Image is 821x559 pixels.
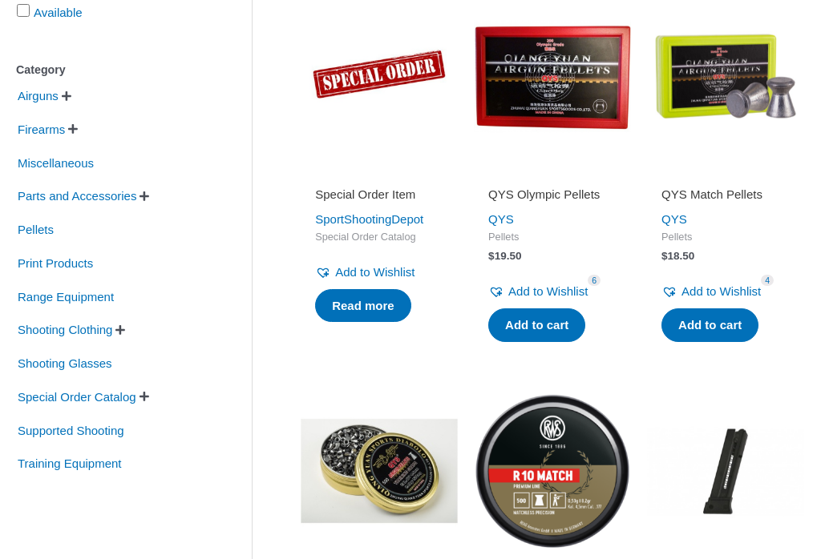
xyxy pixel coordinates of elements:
a: Add to Wishlist [488,281,588,304]
a: Add to Wishlist [661,281,761,304]
span: Firearms [16,117,67,144]
a: Pellets [16,223,55,236]
a: Add to cart: “QYS Olympic Pellets” [488,309,585,343]
span: $ [488,251,495,263]
a: Parts and Accessories [16,189,138,203]
a: Special Order Catalog [16,390,138,404]
h2: Special Order Item [315,187,443,203]
a: Special Order Item [315,187,443,209]
a: Shooting Clothing [16,323,114,336]
h2: QYS Olympic Pellets [488,187,617,203]
a: Firearms [16,123,67,136]
span: Supported Shooting [16,418,126,445]
a: Available [34,6,83,20]
span: Print Products [16,251,95,278]
span: Add to Wishlist [681,285,761,299]
span: Miscellaneous [16,151,95,178]
a: Airguns [16,89,60,103]
span: Airguns [16,83,60,111]
span: Shooting Clothing [16,317,114,344]
span: Add to Wishlist [335,266,415,279]
img: QYS Training Pellets [301,393,458,550]
span: Range Equipment [16,284,115,312]
a: Shooting Glasses [16,356,114,370]
bdi: 18.50 [661,251,694,263]
span: $ [661,251,668,263]
span: Parts and Accessories [16,183,138,211]
a: Add to cart: “QYS Match Pellets” [661,309,758,343]
span: Special Order Catalog [16,384,138,412]
div: Category [16,59,204,82]
a: Print Products [16,256,95,270]
span: Pellets [488,231,617,245]
a: Range Equipment [16,289,115,303]
a: Add to Wishlist [315,262,415,284]
a: QYS Match Pellets [661,187,790,209]
span: Training Equipment [16,451,123,478]
span:  [140,191,149,203]
img: X-Esse 10 Shot Magazine [647,393,804,550]
span: Special Order Catalog [315,231,443,245]
a: QYS Olympic Pellets [488,187,617,209]
a: QYS [488,213,514,227]
span: 4 [761,275,774,288]
span: Shooting Glasses [16,351,114,378]
span:  [115,325,125,336]
span:  [62,91,71,103]
img: RWS R10 Match [474,393,631,550]
h2: QYS Match Pellets [661,187,790,203]
a: Training Equipment [16,456,123,470]
iframe: Customer reviews powered by Trustpilot [315,165,443,184]
a: Supported Shooting [16,423,126,436]
span: 6 [588,275,601,288]
span:  [68,124,78,135]
input: Available [17,5,30,18]
span: Pellets [661,231,790,245]
span: Add to Wishlist [508,285,588,299]
bdi: 19.50 [488,251,521,263]
a: Read more about “Special Order Item” [315,290,411,324]
iframe: Customer reviews powered by Trustpilot [488,165,617,184]
iframe: Customer reviews powered by Trustpilot [661,165,790,184]
a: Miscellaneous [16,155,95,169]
a: SportShootingDepot [315,213,423,227]
span: Pellets [16,217,55,244]
a: QYS [661,213,687,227]
span:  [140,392,149,403]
